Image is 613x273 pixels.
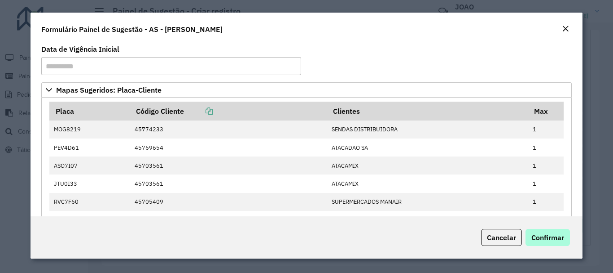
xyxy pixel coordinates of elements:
[49,211,130,229] td: RVB0B64
[559,23,572,35] button: Close
[130,157,327,175] td: 45703561
[528,121,564,139] td: 1
[327,175,528,192] td: ATACAMIX
[41,82,571,98] a: Mapas Sugeridos: Placa-Cliente
[528,102,564,121] th: Max
[56,86,162,94] span: Mapas Sugeridos: Placa-Cliente
[327,211,528,229] td: [PERSON_NAME] DA COSTA & C
[41,24,223,35] h4: Formulário Painel de Sugestão - AS - [PERSON_NAME]
[327,139,528,157] td: ATACADAO SA
[130,211,327,229] td: 45777819
[130,121,327,139] td: 45774233
[528,175,564,192] td: 1
[49,157,130,175] td: ASO7I07
[327,193,528,211] td: SUPERMERCADOS MANAIR
[528,139,564,157] td: 1
[525,229,570,246] button: Confirmar
[327,157,528,175] td: ATACAMIX
[327,102,528,121] th: Clientes
[528,157,564,175] td: 1
[49,175,130,192] td: JTU0I33
[184,107,213,116] a: Copiar
[130,139,327,157] td: 45769654
[49,121,130,139] td: MOG8219
[528,193,564,211] td: 1
[562,25,569,32] em: Fechar
[49,139,130,157] td: PEV4D61
[327,121,528,139] td: SENDAS DISTRIBUIDORA
[49,193,130,211] td: RVC7F60
[130,175,327,192] td: 45703561
[528,211,564,229] td: 1
[481,229,522,246] button: Cancelar
[487,233,516,242] span: Cancelar
[49,102,130,121] th: Placa
[130,193,327,211] td: 45705409
[531,233,564,242] span: Confirmar
[41,44,119,54] label: Data de Vigência Inicial
[130,102,327,121] th: Código Cliente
